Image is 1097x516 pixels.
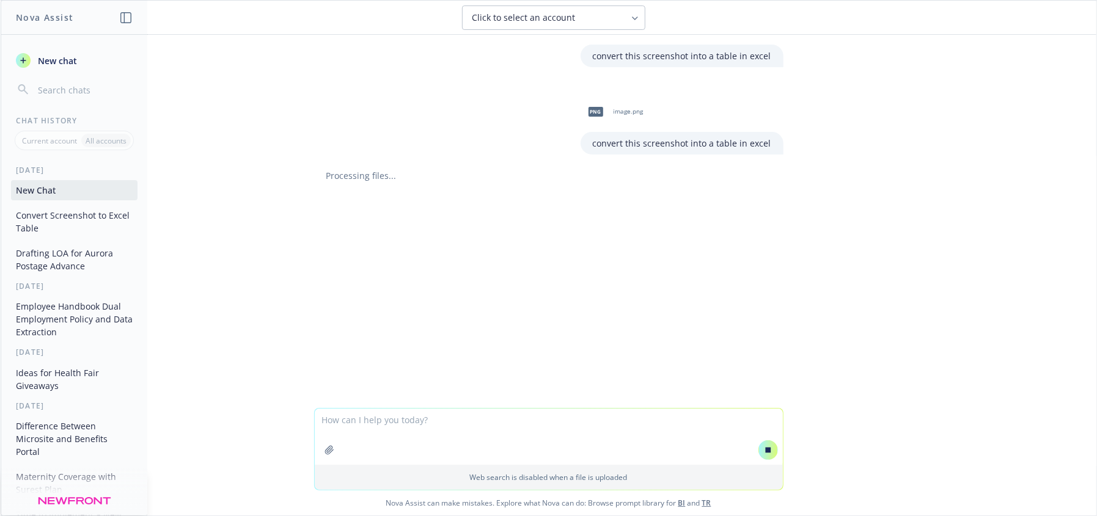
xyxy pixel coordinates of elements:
button: New Chat [11,180,138,200]
span: png [589,107,603,116]
button: Employee Handbook Dual Employment Policy and Data Extraction [11,296,138,342]
div: Processing files... [314,169,783,182]
p: Web search is disabled when a file is uploaded [322,472,776,482]
div: [DATE] [1,347,147,357]
span: Click to select an account [472,12,576,24]
div: Chat History [1,115,147,126]
a: BI [678,498,686,508]
p: All accounts [86,136,127,146]
div: [DATE] [1,401,147,411]
div: [DATE] [1,281,147,291]
button: Drafting LOA for Aurora Postage Advance [11,243,138,276]
span: image.png [614,107,644,115]
span: Nova Assist can make mistakes. Explore what Nova can do: Browse prompt library for and [6,490,1091,515]
p: convert this screenshot into a table in excel [593,137,771,150]
button: Click to select an account [462,5,645,30]
button: Maternity Coverage with Surest Plan [11,467,138,500]
button: New chat [11,49,138,71]
a: TR [702,498,711,508]
p: convert this screenshot into a table in excel [593,49,771,62]
div: [DATE] [1,165,147,175]
p: Current account [22,136,77,146]
button: Convert Screenshot to Excel Table [11,205,138,238]
input: Search chats [35,81,133,98]
button: Difference Between Microsite and Benefits Portal [11,416,138,462]
h1: Nova Assist [16,11,73,24]
span: New chat [35,54,77,67]
button: Ideas for Health Fair Giveaways [11,363,138,396]
div: pngimage.png [581,96,646,127]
